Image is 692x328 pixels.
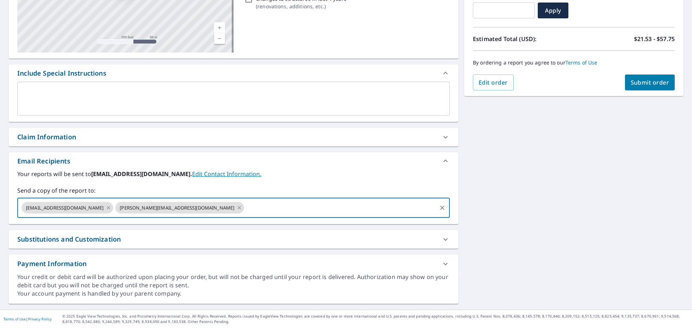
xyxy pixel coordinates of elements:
[115,202,244,214] div: [PERSON_NAME][EMAIL_ADDRESS][DOMAIN_NAME]
[17,170,450,178] label: Your reports will be sent to
[625,75,675,90] button: Submit order
[17,132,76,142] div: Claim Information
[256,3,346,10] p: ( renovations, additions, etc. )
[479,78,508,86] span: Edit order
[538,3,568,18] button: Apply
[17,234,121,244] div: Substitutions and Customization
[9,255,458,273] div: Payment Information
[22,202,113,214] div: [EMAIL_ADDRESS][DOMAIN_NAME]
[22,205,108,211] span: [EMAIL_ADDRESS][DOMAIN_NAME]
[4,316,26,322] a: Terms of Use
[17,289,450,298] div: Your account payment is handled by your parent company.
[192,170,261,178] a: EditContactInfo
[28,316,52,322] a: Privacy Policy
[17,156,70,166] div: Email Recipients
[62,314,688,324] p: © 2025 Eagle View Technologies, Inc. and Pictometry International Corp. All Rights Reserved. Repo...
[17,259,86,269] div: Payment Information
[631,78,669,86] span: Submit order
[473,75,514,90] button: Edit order
[91,170,192,178] b: [EMAIL_ADDRESS][DOMAIN_NAME].
[115,205,239,211] span: [PERSON_NAME][EMAIL_ADDRESS][DOMAIN_NAME]
[9,64,458,82] div: Include Special Instructions
[634,35,675,43] p: $21.53 - $57.75
[214,33,225,44] a: Current Level 17, Zoom Out
[17,186,450,195] label: Send a copy of the report to:
[437,203,447,213] button: Clear
[544,6,563,14] span: Apply
[9,230,458,248] div: Substitutions and Customization
[17,273,450,289] div: Your credit or debit card will be authorized upon placing your order, but will not be charged unt...
[214,22,225,33] a: Current Level 17, Zoom In
[473,59,675,66] p: By ordering a report you agree to our
[9,128,458,146] div: Claim Information
[473,35,574,43] p: Estimated Total (USD):
[17,68,106,78] div: Include Special Instructions
[9,152,458,170] div: Email Recipients
[565,59,598,66] a: Terms of Use
[4,317,52,321] p: |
